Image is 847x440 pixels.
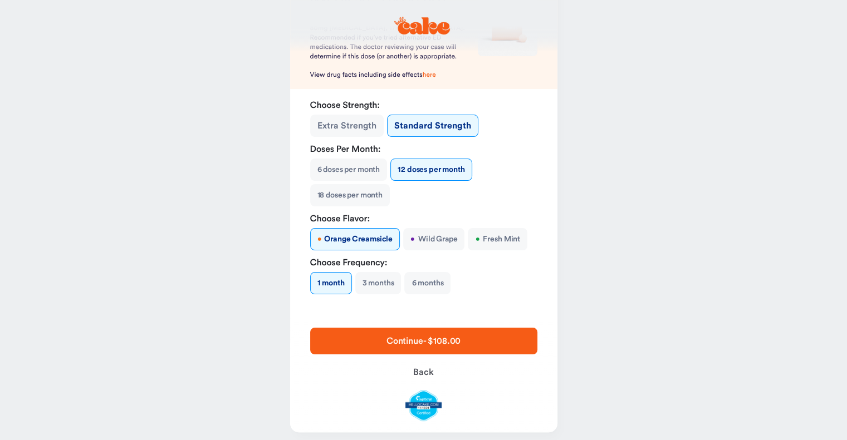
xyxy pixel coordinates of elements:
button: 1 month [310,272,352,294]
span: • [475,234,479,245]
button: Extra Strength [310,115,384,137]
strong: Choose Frequency: [310,256,537,270]
button: 18 doses per month [310,184,390,206]
button: Continue- $108.00 [310,328,537,354]
button: 12 doses per month [390,159,472,181]
button: 6 months [404,272,451,294]
button: 3 months [355,272,402,294]
strong: Choose Flavor: [310,212,537,226]
button: Standard Strength [387,115,478,137]
p: View drug facts including side effects [310,71,469,80]
img: legit-script-certified.png [405,390,442,421]
button: Fresh Mint [468,228,527,250]
strong: Doses Per Month: [310,143,537,156]
span: Back [413,368,433,377]
span: Continue - $108.00 [386,337,461,345]
button: Orange Creamsicle [310,228,400,250]
strong: Choose Strength: [310,99,537,112]
a: here [423,72,436,78]
button: 6 doses per month [310,159,388,181]
button: Back [310,359,537,385]
span: • [317,234,321,245]
span: • [410,234,415,245]
button: Wild Grape [403,228,464,250]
